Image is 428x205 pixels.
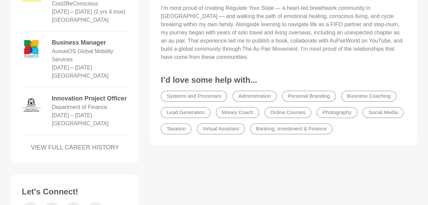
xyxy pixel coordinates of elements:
dd: [GEOGRAPHIC_DATA] [52,72,109,80]
h3: Let's Connect! [22,186,128,196]
dd: AussieOS Global Mobility Services [52,47,128,64]
time: [DATE] – [DATE] [52,65,92,70]
time: [DATE] – [DATE] (2 yrs 4 mos) [52,9,125,15]
dd: Department of Finance [52,103,107,111]
dd: Business Manager [52,38,128,47]
time: [DATE] – [DATE] [52,112,92,118]
dd: [GEOGRAPHIC_DATA] [52,120,109,128]
dd: Jun 2021 – Oct 2023 (2 yrs 4 mos) [52,8,125,16]
a: VIEW FULL CAREER HISTORY [22,143,128,152]
dd: Aug 2021 – Jul 2022 [52,64,92,72]
dd: Innovation Project Officer [52,94,128,103]
dd: Sep 2021 – Aug 2022 [52,111,92,120]
dd: [GEOGRAPHIC_DATA] [52,16,109,24]
img: logo [22,40,41,59]
img: logo [22,95,41,114]
h3: I’d love some help with... [161,75,406,85]
p: I’m most proud of creating Regulate Your State — a heart-led breathwork community in [GEOGRAPHIC_... [161,4,406,61]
